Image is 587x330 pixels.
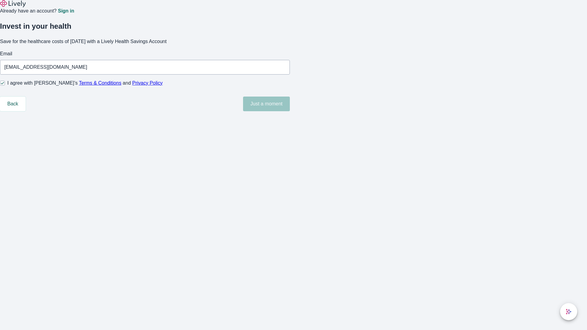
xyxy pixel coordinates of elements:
button: chat [560,303,577,320]
span: I agree with [PERSON_NAME]’s and [7,79,163,87]
a: Terms & Conditions [79,80,121,86]
a: Privacy Policy [132,80,163,86]
svg: Lively AI Assistant [566,309,572,315]
a: Sign in [58,9,74,13]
